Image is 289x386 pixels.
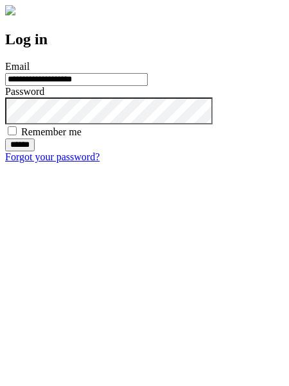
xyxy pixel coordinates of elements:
label: Email [5,61,30,72]
a: Forgot your password? [5,151,100,162]
label: Password [5,86,44,97]
label: Remember me [21,126,82,137]
h2: Log in [5,31,284,48]
img: logo-4e3dc11c47720685a147b03b5a06dd966a58ff35d612b21f08c02c0306f2b779.png [5,5,15,15]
